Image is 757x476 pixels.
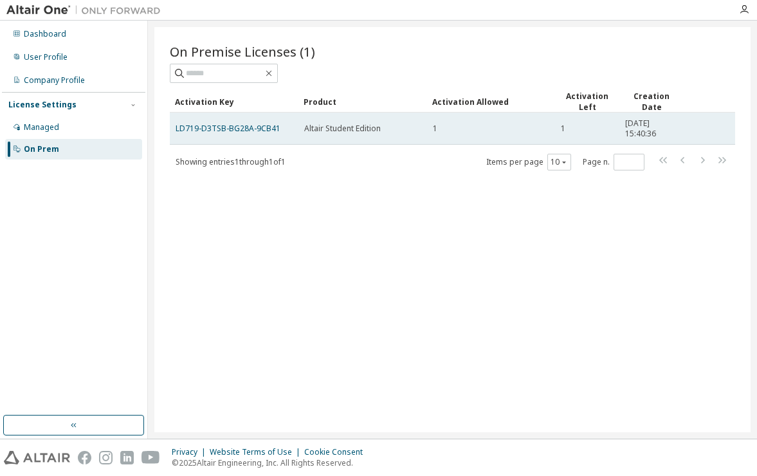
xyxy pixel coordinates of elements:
[625,118,678,139] span: [DATE] 15:40:36
[172,447,210,457] div: Privacy
[583,154,644,170] span: Page n.
[24,52,68,62] div: User Profile
[8,100,77,110] div: License Settings
[625,91,679,113] div: Creation Date
[432,91,550,112] div: Activation Allowed
[304,124,381,134] span: Altair Student Edition
[141,451,160,464] img: youtube.svg
[120,451,134,464] img: linkedin.svg
[176,156,286,167] span: Showing entries 1 through 1 of 1
[24,122,59,133] div: Managed
[551,157,568,167] button: 10
[304,91,422,112] div: Product
[176,123,280,134] a: LD719-D3TSB-BG28A-9CB41
[4,451,70,464] img: altair_logo.svg
[170,42,315,60] span: On Premise Licenses (1)
[304,447,370,457] div: Cookie Consent
[175,91,293,112] div: Activation Key
[486,154,571,170] span: Items per page
[6,4,167,17] img: Altair One
[78,451,91,464] img: facebook.svg
[210,447,304,457] div: Website Terms of Use
[24,29,66,39] div: Dashboard
[172,457,370,468] p: © 2025 Altair Engineering, Inc. All Rights Reserved.
[24,144,59,154] div: On Prem
[561,124,565,134] span: 1
[24,75,85,86] div: Company Profile
[433,124,437,134] span: 1
[99,451,113,464] img: instagram.svg
[560,91,614,113] div: Activation Left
